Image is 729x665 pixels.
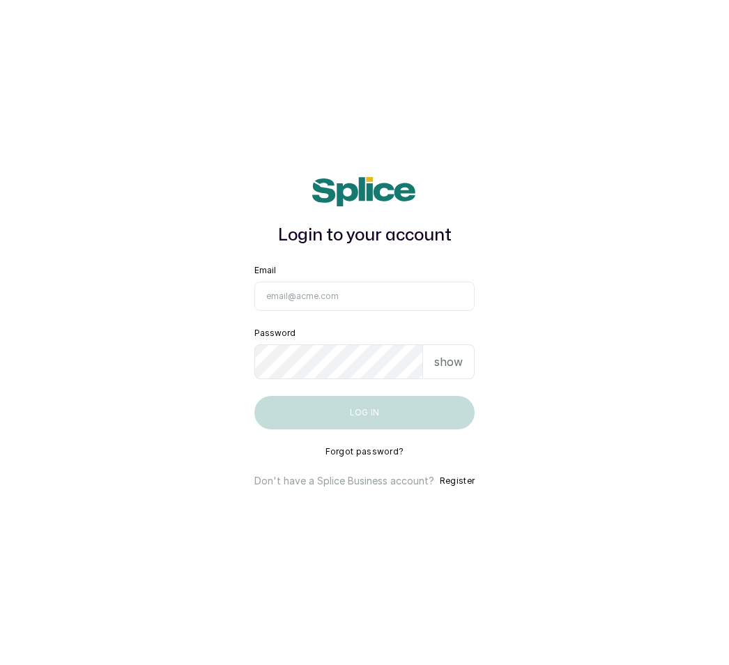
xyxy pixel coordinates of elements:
[325,446,404,457] button: Forgot password?
[440,474,475,488] button: Register
[254,265,276,276] label: Email
[254,328,296,339] label: Password
[254,282,475,311] input: email@acme.com
[254,474,434,488] p: Don't have a Splice Business account?
[254,396,475,429] button: Log in
[434,353,463,370] p: show
[254,223,475,248] h1: Login to your account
